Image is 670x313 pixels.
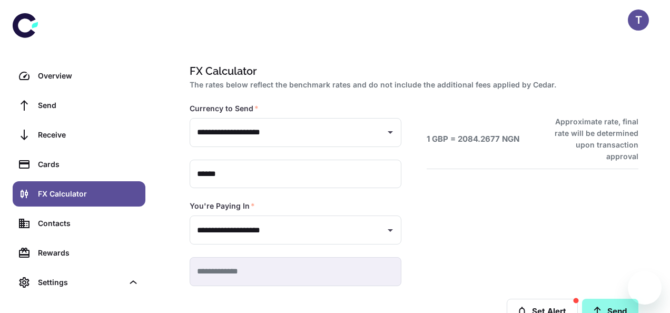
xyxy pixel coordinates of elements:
button: Open [383,125,398,140]
a: Overview [13,63,145,89]
h6: 1 GBP = 2084.2677 NGN [427,133,519,145]
a: Contacts [13,211,145,236]
div: Receive [38,129,139,141]
a: Cards [13,152,145,177]
button: Open [383,223,398,238]
h6: Approximate rate, final rate will be determined upon transaction approval [543,116,638,162]
a: Receive [13,122,145,148]
label: Currency to Send [190,103,259,114]
iframe: Button to launch messaging window [628,271,662,305]
div: Overview [38,70,139,82]
div: Settings [13,270,145,295]
div: Cards [38,159,139,170]
a: Rewards [13,240,145,266]
label: You're Paying In [190,201,255,211]
div: Send [38,100,139,111]
div: FX Calculator [38,188,139,200]
a: FX Calculator [13,181,145,207]
h1: FX Calculator [190,63,634,79]
a: Send [13,93,145,118]
div: Rewards [38,247,139,259]
div: Settings [38,277,123,288]
div: Contacts [38,218,139,229]
button: T [628,9,649,31]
